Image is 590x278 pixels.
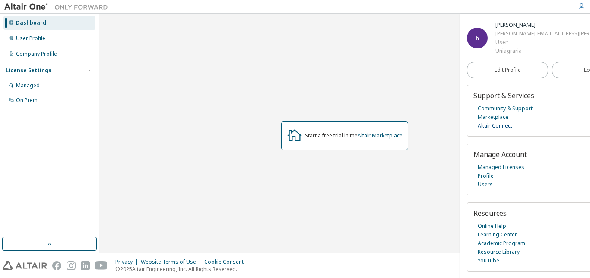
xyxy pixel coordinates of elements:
[81,261,90,270] img: linkedin.svg
[358,132,403,139] a: Altair Marketplace
[478,113,508,121] a: Marketplace
[305,132,403,139] div: Start a free trial in the
[476,35,479,42] span: h
[478,180,493,189] a: Users
[115,259,141,265] div: Privacy
[204,259,249,265] div: Cookie Consent
[473,208,507,218] span: Resources
[67,261,76,270] img: instagram.svg
[16,19,46,26] div: Dashboard
[473,91,534,100] span: Support & Services
[16,97,38,104] div: On Prem
[52,261,61,270] img: facebook.svg
[141,259,204,265] div: Website Terms of Use
[16,82,40,89] div: Managed
[115,265,249,273] p: © 2025 Altair Engineering, Inc. All Rights Reserved.
[16,51,57,58] div: Company Profile
[478,256,499,265] a: YouTube
[16,35,45,42] div: User Profile
[478,239,525,248] a: Academic Program
[6,67,51,74] div: License Settings
[478,222,506,230] a: Online Help
[478,121,512,130] a: Altair Connect
[478,230,517,239] a: Learning Center
[478,104,533,113] a: Community & Support
[478,172,494,180] a: Profile
[473,150,527,159] span: Manage Account
[495,67,521,73] span: Edit Profile
[3,261,47,270] img: altair_logo.svg
[478,163,524,172] a: Managed Licenses
[95,261,108,270] img: youtube.svg
[478,248,520,256] a: Resource Library
[467,62,548,78] a: Edit Profile
[4,3,112,11] img: Altair One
